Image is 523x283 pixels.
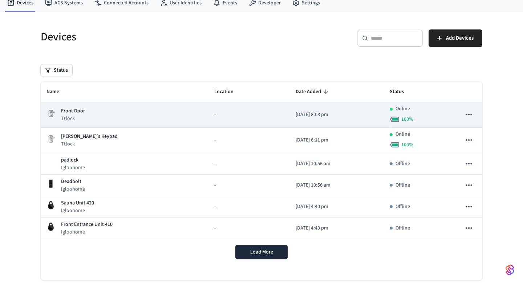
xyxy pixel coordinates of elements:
p: Front Entrance Unit 410 [61,221,113,228]
p: padlock [61,156,85,164]
p: Online [396,131,410,138]
span: Name [46,86,69,97]
p: Ttlock [61,115,85,122]
img: Placeholder Lock Image [46,135,55,143]
h5: Devices [41,29,257,44]
p: [PERSON_NAME]’s Keypad [61,133,118,140]
span: - [214,136,216,144]
img: Placeholder Lock Image [46,109,55,118]
p: [DATE] 6:11 pm [296,136,378,144]
img: igloohome_deadbolt_2s [46,179,55,188]
p: [DATE] 8:08 pm [296,111,378,119]
p: [DATE] 4:40 pm [296,203,378,211]
p: [DATE] 10:56 am [296,160,378,168]
img: SeamLogoGradient.69752ec5.svg [506,264,514,276]
p: Sauna Unit 420 [61,199,94,207]
p: Offline [396,182,410,189]
p: Front Door [61,107,85,115]
span: 100 % [401,116,413,123]
p: Igloohome [61,164,85,171]
p: Online [396,105,410,113]
img: igloohome_igke [46,222,55,231]
span: - [214,182,216,189]
p: Offline [396,160,410,168]
p: Offline [396,224,410,232]
img: igloohome_igke [46,201,55,210]
p: Deadbolt [61,178,85,186]
button: Status [41,64,72,76]
p: Igloohome [61,228,113,236]
span: 100 % [401,141,413,148]
span: Date Added [296,86,331,97]
span: Location [214,86,243,97]
p: Ttlock [61,140,118,148]
span: - [214,203,216,211]
span: - [214,111,216,119]
p: [DATE] 4:40 pm [296,224,378,232]
button: Load More [235,245,288,259]
p: Offline [396,203,410,211]
span: Add Devices [446,33,474,43]
p: [DATE] 10:56 am [296,182,378,189]
p: Igloohome [61,207,94,214]
span: - [214,224,216,232]
button: Add Devices [429,29,482,47]
span: - [214,160,216,168]
p: Igloohome [61,186,85,193]
table: sticky table [41,82,482,239]
span: Status [390,86,413,97]
span: Load More [250,248,273,256]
